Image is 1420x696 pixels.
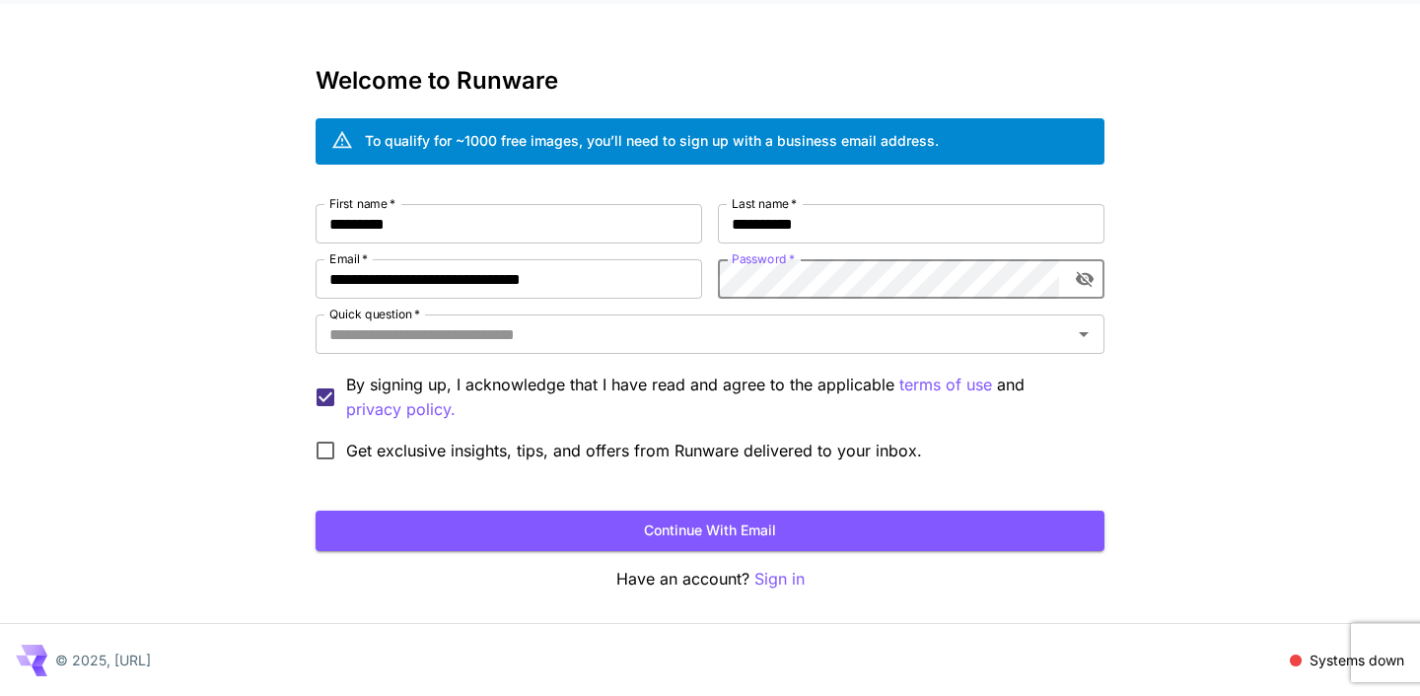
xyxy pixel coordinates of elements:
p: © 2025, [URL] [55,650,151,670]
button: toggle password visibility [1067,261,1102,297]
div: To qualify for ~1000 free images, you’ll need to sign up with a business email address. [365,130,939,151]
p: privacy policy. [346,397,456,422]
button: Continue with email [316,511,1104,551]
p: terms of use [899,373,992,397]
h3: Welcome to Runware [316,67,1104,95]
label: Password [732,250,795,267]
button: By signing up, I acknowledge that I have read and agree to the applicable terms of use and [346,397,456,422]
label: Quick question [329,306,420,322]
button: Sign in [754,567,805,592]
label: Email [329,250,368,267]
p: Have an account? [316,567,1104,592]
label: Last name [732,195,797,212]
button: Open [1070,320,1098,348]
label: First name [329,195,395,212]
p: Systems down [1310,650,1404,670]
button: By signing up, I acknowledge that I have read and agree to the applicable and privacy policy. [899,373,992,397]
p: By signing up, I acknowledge that I have read and agree to the applicable and [346,373,1089,422]
span: Get exclusive insights, tips, and offers from Runware delivered to your inbox. [346,439,922,462]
